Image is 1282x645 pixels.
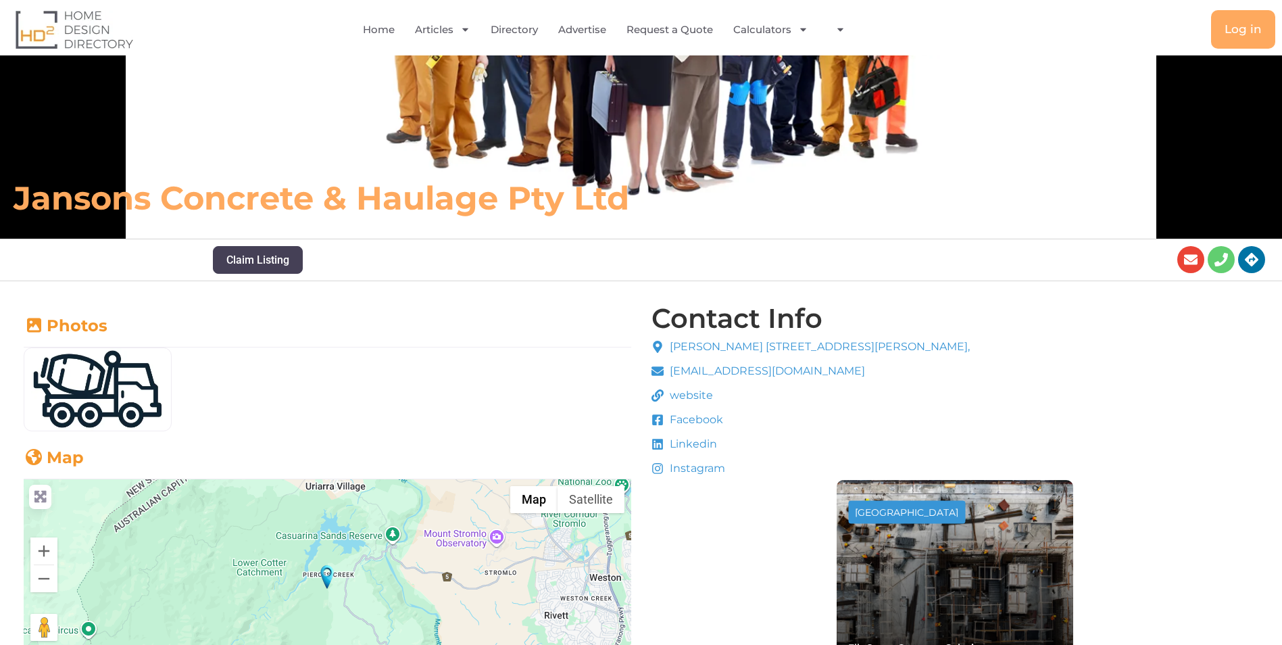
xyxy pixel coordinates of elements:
a: Request a Quote [626,14,713,45]
div: Jansons Concrete & Haulage Pty Ltd [320,565,334,589]
div: [GEOGRAPHIC_DATA] [855,507,958,517]
h6: Jansons Concrete & Haulage Pty Ltd [14,178,891,218]
a: Advertise [558,14,606,45]
span: [PERSON_NAME] [STREET_ADDRESS][PERSON_NAME], [666,339,970,355]
a: Articles [415,14,470,45]
span: [EMAIL_ADDRESS][DOMAIN_NAME] [666,363,865,379]
button: Show satellite imagery [558,486,624,513]
a: Map [24,448,84,467]
button: Show street map [510,486,558,513]
span: Log in [1225,24,1262,35]
nav: Menu [260,14,958,45]
span: website [666,387,713,404]
a: [EMAIL_ADDRESS][DOMAIN_NAME] [651,363,970,379]
a: Log in [1211,10,1275,49]
a: Directory [491,14,538,45]
a: Photos [24,316,107,335]
button: Drag Pegman onto the map to open Street View [30,614,57,641]
button: Zoom in [30,537,57,565]
button: Zoom out [30,565,57,592]
h4: Contact Info [651,305,822,332]
span: Facebook [666,412,723,428]
a: Calculators [733,14,808,45]
span: Instagram [666,460,725,477]
span: Linkedin [666,436,717,452]
img: Concrete_truck [24,348,171,431]
button: Claim Listing [213,246,303,273]
a: Home [363,14,395,45]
